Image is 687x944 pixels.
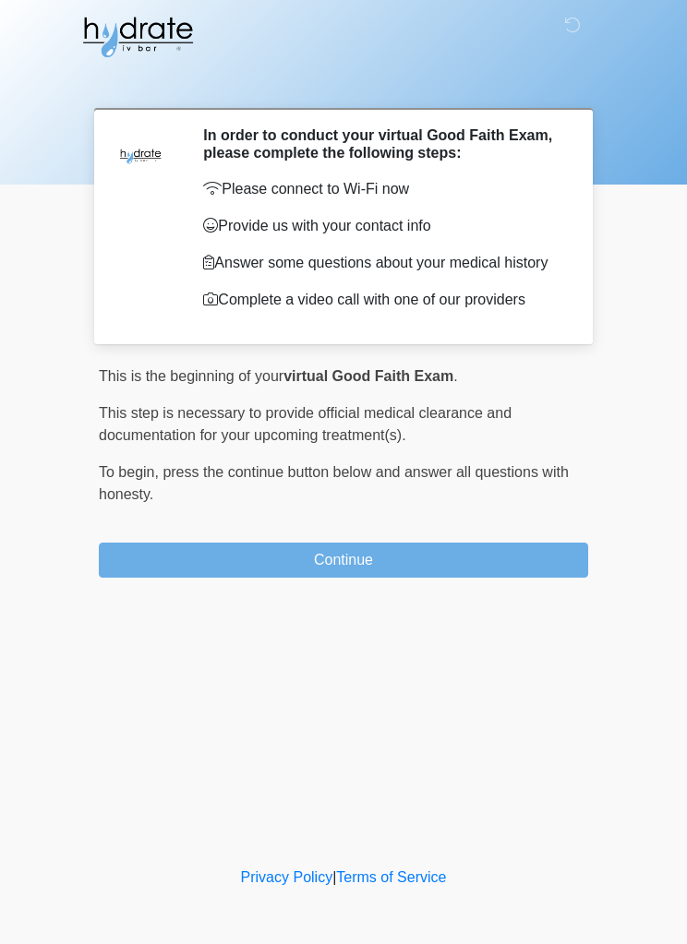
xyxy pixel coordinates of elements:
[283,368,453,384] strong: virtual Good Faith Exam
[99,368,283,384] span: This is the beginning of your
[203,252,560,274] p: Answer some questions about your medical history
[203,126,560,161] h2: In order to conduct your virtual Good Faith Exam, please complete the following steps:
[241,869,333,885] a: Privacy Policy
[99,464,569,502] span: press the continue button below and answer all questions with honesty.
[203,289,560,311] p: Complete a video call with one of our providers
[113,126,168,182] img: Agent Avatar
[99,543,588,578] button: Continue
[99,464,163,480] span: To begin,
[203,215,560,237] p: Provide us with your contact info
[453,368,457,384] span: .
[80,14,195,60] img: Hydrate IV Bar - Glendale Logo
[203,178,560,200] p: Please connect to Wi-Fi now
[332,869,336,885] a: |
[336,869,446,885] a: Terms of Service
[99,405,512,443] span: This step is necessary to provide official medical clearance and documentation for your upcoming ...
[85,66,602,101] h1: ‎ ‎ ‎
